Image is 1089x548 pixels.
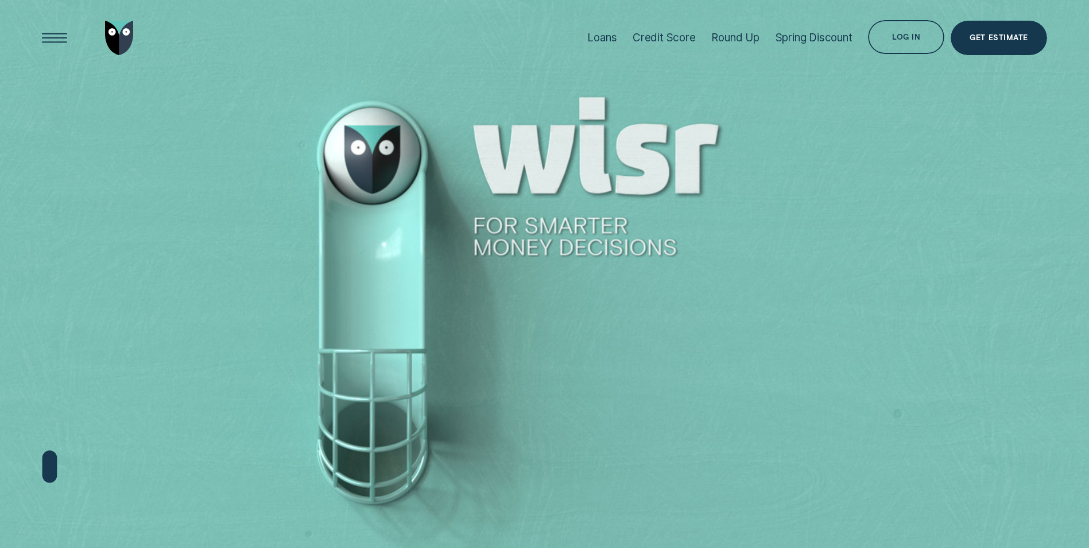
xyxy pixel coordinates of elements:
img: Wisr [105,21,134,55]
a: Get Estimate [951,21,1047,55]
button: Log in [868,20,944,55]
div: Round Up [711,31,759,44]
div: Spring Discount [776,31,852,44]
button: Open Menu [37,21,72,55]
div: Loans [587,31,617,44]
div: Credit Score [633,31,696,44]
